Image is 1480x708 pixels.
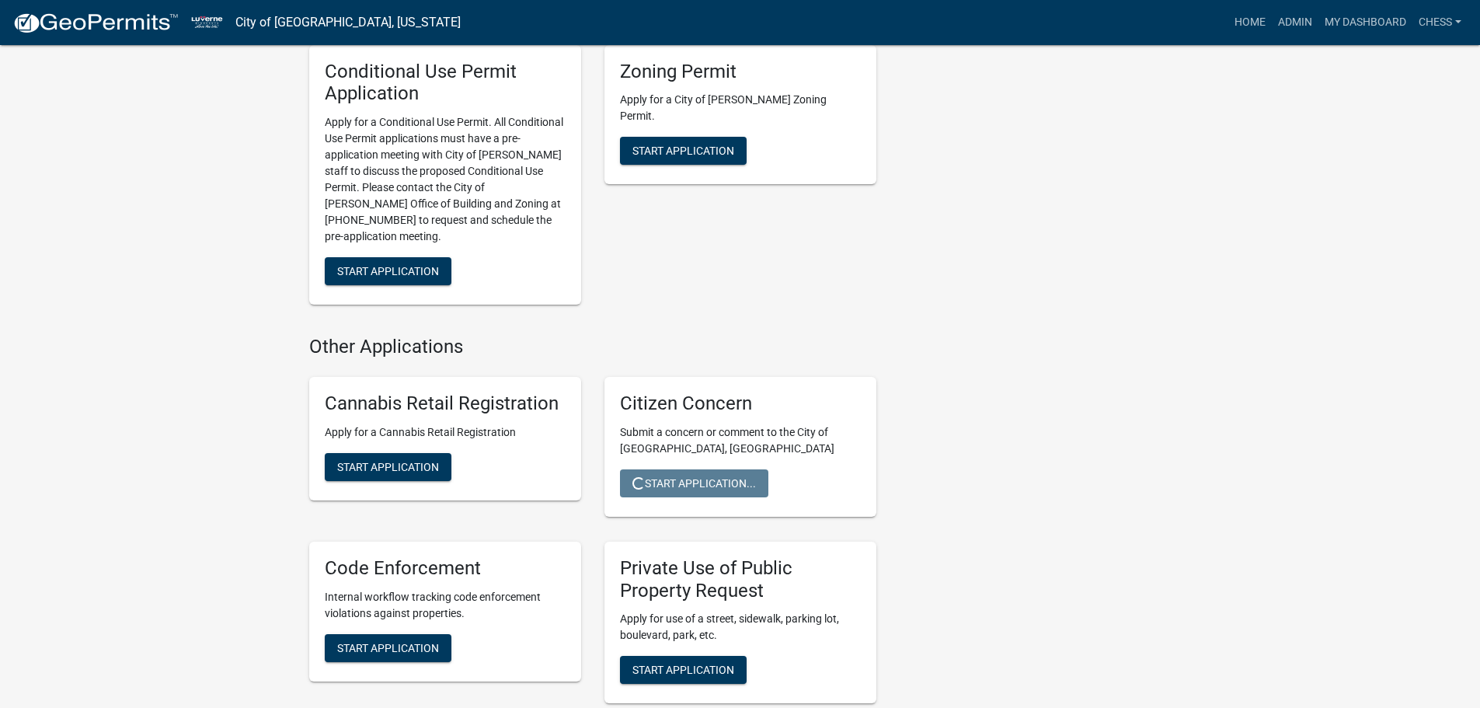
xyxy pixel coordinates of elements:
[337,641,439,654] span: Start Application
[235,9,461,36] a: City of [GEOGRAPHIC_DATA], [US_STATE]
[620,424,861,457] p: Submit a concern or comment to the City of [GEOGRAPHIC_DATA], [GEOGRAPHIC_DATA]
[620,469,768,497] button: Start Application...
[620,557,861,602] h5: Private Use of Public Property Request
[325,61,566,106] h5: Conditional Use Permit Application
[620,61,861,83] h5: Zoning Permit
[325,392,566,415] h5: Cannabis Retail Registration
[325,424,566,441] p: Apply for a Cannabis Retail Registration
[620,137,747,165] button: Start Application
[325,114,566,245] p: Apply for a Conditional Use Permit. All Conditional Use Permit applications must have a pre-appli...
[325,634,451,662] button: Start Application
[620,611,861,643] p: Apply for use of a street, sidewalk, parking lot, boulevard, park, etc.
[632,145,734,157] span: Start Application
[620,656,747,684] button: Start Application
[1318,8,1412,37] a: My Dashboard
[337,460,439,473] span: Start Application
[1272,8,1318,37] a: Admin
[325,453,451,481] button: Start Application
[632,664,734,676] span: Start Application
[1412,8,1468,37] a: chess
[632,476,756,489] span: Start Application...
[620,392,861,415] h5: Citizen Concern
[1228,8,1272,37] a: Home
[325,557,566,580] h5: Code Enforcement
[325,589,566,622] p: Internal workflow tracking code enforcement violations against properties.
[620,92,861,124] p: Apply for a City of [PERSON_NAME] Zoning Permit.
[325,257,451,285] button: Start Application
[191,12,223,33] img: City of Luverne, Minnesota
[309,336,876,358] h4: Other Applications
[337,265,439,277] span: Start Application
